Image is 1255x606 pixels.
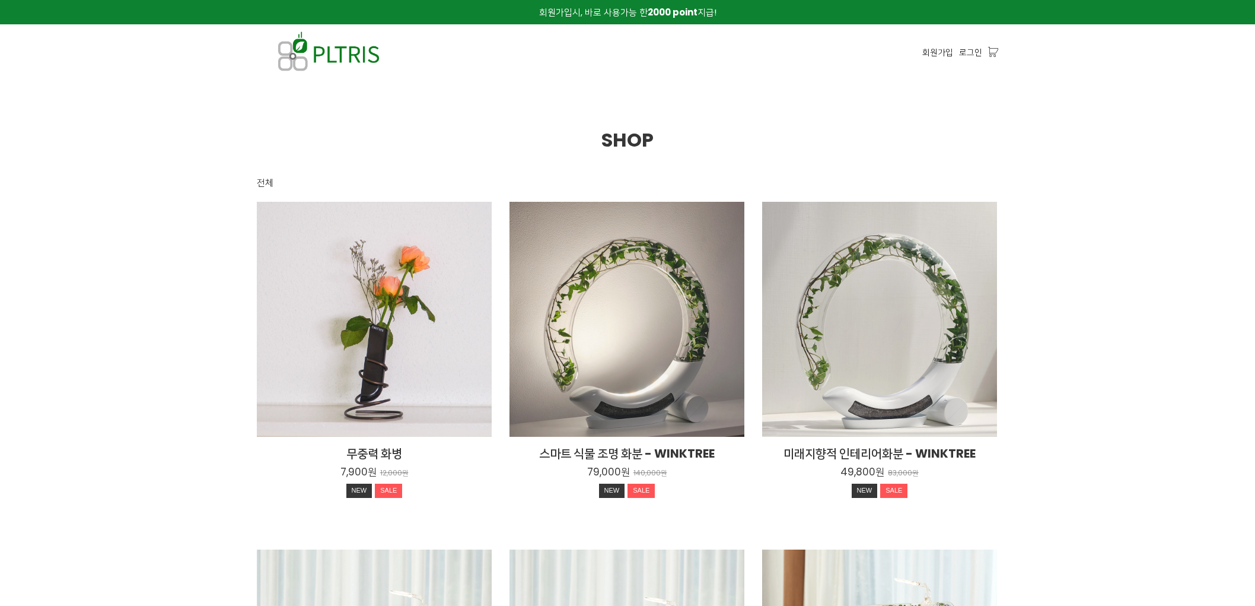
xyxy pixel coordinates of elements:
[509,445,744,501] a: 스마트 식물 조명 화분 - WINKTREE 79,000원 140,000원 NEWSALE
[587,465,630,478] p: 79,000원
[257,176,273,190] div: 전체
[599,484,625,498] div: NEW
[627,484,655,498] div: SALE
[346,484,372,498] div: NEW
[509,445,744,462] h2: 스마트 식물 조명 화분 - WINKTREE
[375,484,402,498] div: SALE
[840,465,884,478] p: 49,800원
[922,46,953,59] a: 회원가입
[648,6,697,18] strong: 2000 point
[852,484,878,498] div: NEW
[633,469,667,478] p: 140,000원
[257,445,492,462] h2: 무중력 화병
[959,46,982,59] a: 로그인
[762,445,997,462] h2: 미래지향적 인테리어화분 - WINKTREE
[340,465,377,478] p: 7,900원
[762,445,997,501] a: 미래지향적 인테리어화분 - WINKTREE 49,800원 83,000원 NEWSALE
[601,126,654,153] span: SHOP
[888,469,919,478] p: 83,000원
[380,469,409,478] p: 12,000원
[539,6,716,18] span: 회원가입시, 바로 사용가능 한 지급!
[257,445,492,501] a: 무중력 화병 7,900원 12,000원 NEWSALE
[880,484,907,498] div: SALE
